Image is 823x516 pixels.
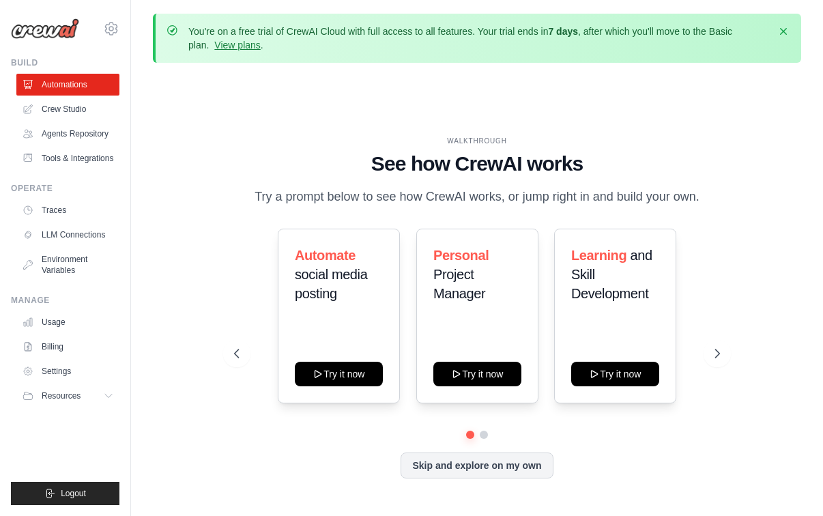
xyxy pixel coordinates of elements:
span: Automate [295,248,356,263]
a: Tools & Integrations [16,147,119,169]
button: Resources [16,385,119,407]
button: Try it now [295,362,383,386]
button: Try it now [571,362,659,386]
span: Personal [433,248,489,263]
a: Billing [16,336,119,358]
span: Resources [42,390,81,401]
span: and Skill Development [571,248,652,301]
span: social media posting [295,267,367,301]
button: Skip and explore on my own [401,453,553,478]
button: Logout [11,482,119,505]
span: Logout [61,488,86,499]
a: Agents Repository [16,123,119,145]
a: View plans [214,40,260,51]
a: Automations [16,74,119,96]
button: Try it now [433,362,521,386]
a: Traces [16,199,119,221]
a: Settings [16,360,119,382]
div: Manage [11,295,119,306]
strong: 7 days [548,26,578,37]
a: Usage [16,311,119,333]
span: Project Manager [433,267,485,301]
div: WALKTHROUGH [234,136,720,146]
h1: See how CrewAI works [234,152,720,176]
a: Environment Variables [16,248,119,281]
div: Build [11,57,119,68]
p: You're on a free trial of CrewAI Cloud with full access to all features. Your trial ends in , aft... [188,25,768,52]
p: Try a prompt below to see how CrewAI works, or jump right in and build your own. [248,187,706,207]
iframe: Chat Widget [755,450,823,516]
div: Operate [11,183,119,194]
img: Logo [11,18,79,39]
a: LLM Connections [16,224,119,246]
span: Learning [571,248,626,263]
a: Crew Studio [16,98,119,120]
